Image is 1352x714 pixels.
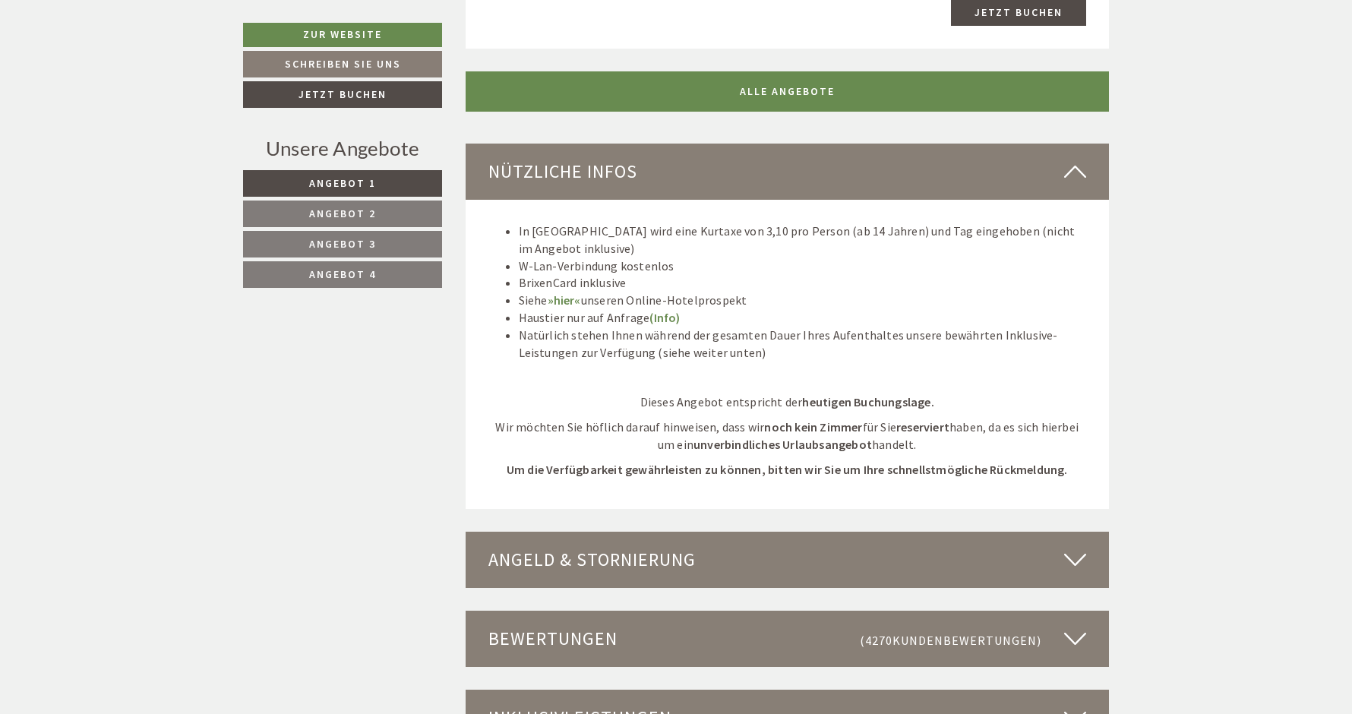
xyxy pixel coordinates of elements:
div: Nützliche Infos [466,144,1110,200]
small: (4270 ) [860,633,1041,648]
span: Angebot 4 [309,267,376,281]
div: [DATE] [271,12,327,38]
div: [GEOGRAPHIC_DATA] [24,45,241,57]
span: Angebot 2 [309,207,376,220]
a: Jetzt buchen [243,81,442,108]
p: Wir möchten Sie höflich darauf hinweisen, dass wir für Sie haben, da es sich hierbei um ein handelt. [488,419,1087,453]
li: Natürlich stehen Ihnen während der gesamten Dauer Ihres Aufenthaltes unsere bewährten Inklusive-L... [519,327,1087,362]
div: Angeld & Stornierung [466,532,1110,588]
strong: reserviert [896,419,949,434]
a: ALLE ANGEBOTE [466,71,1110,112]
a: »hier« [548,292,581,308]
li: In [GEOGRAPHIC_DATA] wird eine Kurtaxe von 3,10 pro Person (ab 14 Jahren) und Tag eingehoben (nic... [519,223,1087,257]
button: Senden [507,400,599,427]
p: Dieses Angebot entspricht der [488,393,1087,411]
div: Unsere Angebote [243,134,442,163]
li: W-Lan-Verbindung kostenlos [519,257,1087,275]
strong: Um die Verfügbarkeit gewährleisten zu können, bitten wir Sie um Ihre schnellstmögliche Rückmeldung. [507,462,1068,477]
li: Haustier nur auf Anfrage [519,309,1087,327]
a: (Info) [649,310,680,325]
a: Zur Website [243,23,442,47]
div: Bewertungen [466,611,1110,667]
span: Angebot 3 [309,237,376,251]
li: BrixenCard inklusive [519,274,1087,292]
span: Angebot 1 [309,176,376,190]
span: Kundenbewertungen [892,633,1037,648]
div: Guten Tag, wie können wir Ihnen helfen? [12,42,248,88]
a: Schreiben Sie uns [243,51,442,77]
strong: unverbindliches Urlaubsangebot [693,437,872,452]
small: 13:39 [24,74,241,85]
strong: heutigen Buchungslage. [802,394,933,409]
li: Siehe unseren Online-Hotelprospekt [519,292,1087,309]
strong: noch kein Zimmer [764,419,862,434]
